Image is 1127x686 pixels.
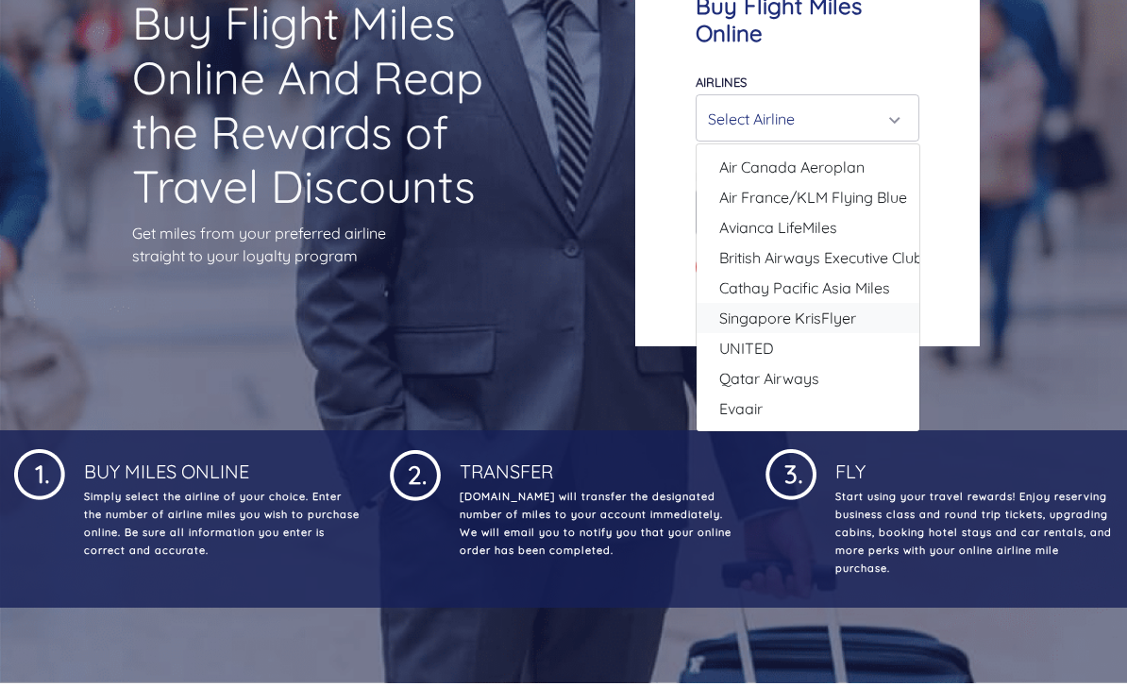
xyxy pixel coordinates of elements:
[832,488,1113,577] p: Start using your travel rewards! Enjoy reserving business class and round trip tickets, upgrading...
[80,445,362,483] h4: Buy Miles Online
[390,445,441,501] img: 1
[456,445,737,483] h4: Transfer
[696,94,920,142] button: Select Airline
[765,445,816,500] img: 1
[132,222,493,267] p: Get miles from your preferred airline straight to your loyalty program
[719,246,923,269] span: British Airways Executive Club
[719,307,856,329] span: Singapore KrisFlyer
[719,186,907,209] span: Air France/KLM Flying Blue
[719,337,774,360] span: UNITED
[719,276,890,299] span: Cathay Pacific Asia Miles
[456,488,737,560] p: [DOMAIN_NAME] will transfer the designated number of miles to your account immediately. We will e...
[832,445,1113,483] h4: Fly
[719,216,837,239] span: Avianca LifeMiles
[719,367,819,390] span: Qatar Airways
[696,75,747,90] label: Airlines
[14,445,65,500] img: 1
[719,156,865,178] span: Air Canada Aeroplan
[719,397,763,420] span: Evaair
[80,488,362,560] p: Simply select the airline of your choice. Enter the number of airline miles you wish to purchase ...
[708,101,897,137] div: Select Airline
